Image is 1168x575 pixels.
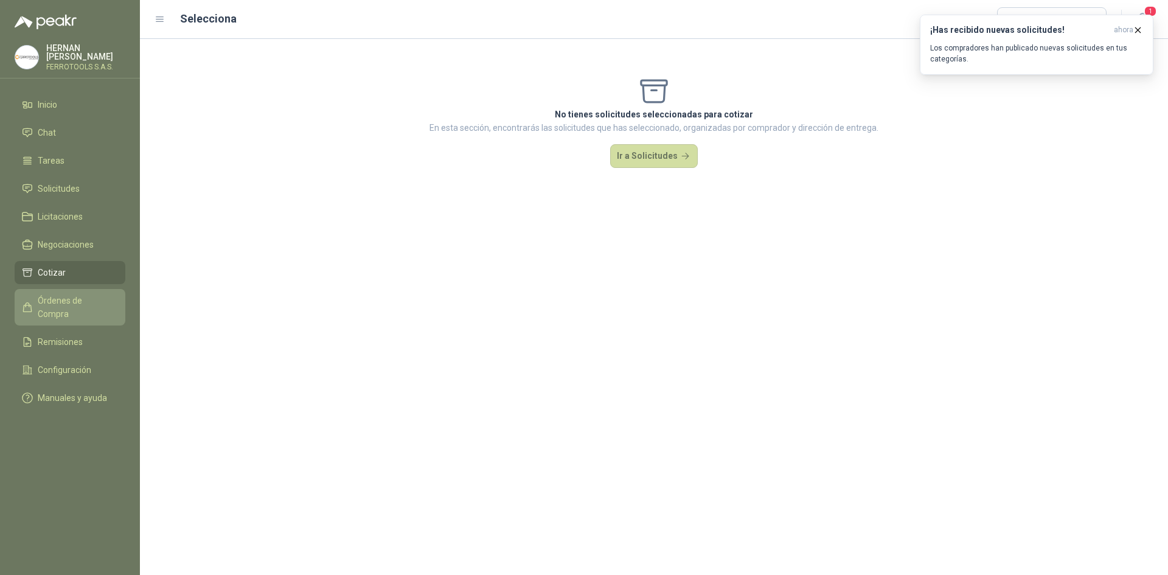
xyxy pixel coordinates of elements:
span: Órdenes de Compra [38,294,114,321]
a: Chat [15,121,125,144]
a: Manuales y ayuda [15,386,125,409]
a: Solicitudes [15,177,125,200]
p: No tienes solicitudes seleccionadas para cotizar [429,108,878,121]
h3: ¡Has recibido nuevas solicitudes! [930,25,1109,35]
span: Chat [38,126,56,139]
a: Cotizar [15,261,125,284]
a: Tareas [15,149,125,172]
h2: Selecciona [180,10,237,27]
a: Inicio [15,93,125,116]
a: Órdenes de Compra [15,289,125,326]
img: Logo peakr [15,15,77,29]
span: Configuración [38,363,91,377]
button: Cargar cotizaciones [997,7,1107,32]
span: ahora [1114,25,1133,35]
button: Ir a Solicitudes [610,144,698,169]
a: Negociaciones [15,233,125,256]
a: Configuración [15,358,125,382]
span: Inicio [38,98,57,111]
a: Licitaciones [15,205,125,228]
p: En esta sección, encontrarás las solicitudes que has seleccionado, organizadas por comprador y di... [429,121,878,134]
a: Remisiones [15,330,125,354]
span: Manuales y ayuda [38,391,107,405]
p: FERROTOOLS S.A.S. [46,63,125,71]
button: ¡Has recibido nuevas solicitudes!ahora Los compradores han publicado nuevas solicitudes en tus ca... [920,15,1153,75]
span: Remisiones [38,335,83,349]
img: Company Logo [15,46,38,69]
span: Tareas [38,154,64,167]
span: Solicitudes [38,182,80,195]
span: Negociaciones [38,238,94,251]
span: Cotizar [38,266,66,279]
span: 1 [1144,5,1157,17]
p: HERNAN [PERSON_NAME] [46,44,125,61]
button: 1 [1131,9,1153,30]
p: Los compradores han publicado nuevas solicitudes en tus categorías. [930,43,1143,64]
span: Licitaciones [38,210,83,223]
